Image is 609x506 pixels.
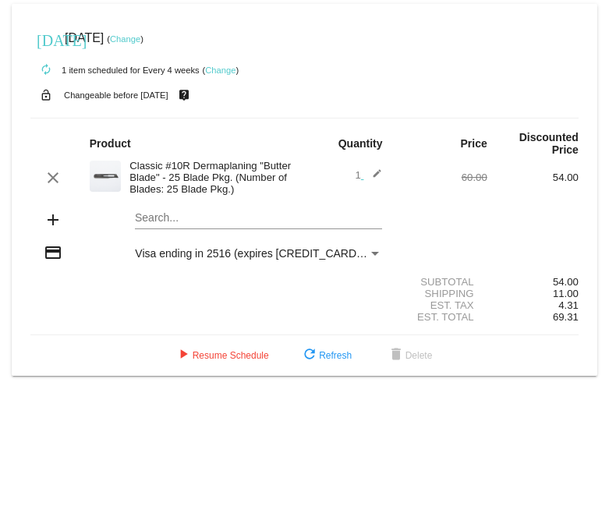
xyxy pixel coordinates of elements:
[553,311,579,323] span: 69.31
[355,169,382,181] span: 1
[174,346,193,365] mat-icon: play_arrow
[175,85,193,105] mat-icon: live_help
[135,212,382,225] input: Search...
[300,346,319,365] mat-icon: refresh
[396,276,487,288] div: Subtotal
[461,137,487,150] strong: Price
[44,168,62,187] mat-icon: clear
[387,350,433,361] span: Delete
[107,34,143,44] small: ( )
[205,65,235,75] a: Change
[553,288,579,299] span: 11.00
[161,341,281,370] button: Resume Schedule
[64,90,168,100] small: Changeable before [DATE]
[363,168,382,187] mat-icon: edit
[558,299,579,311] span: 4.31
[487,276,579,288] div: 54.00
[135,247,382,260] mat-select: Payment Method
[122,160,304,195] div: Classic #10R Dermaplaning "Butter Blade" - 25 Blade Pkg. (Number of Blades: 25 Blade Pkg.)
[487,172,579,183] div: 54.00
[174,350,269,361] span: Resume Schedule
[37,30,55,48] mat-icon: [DATE]
[37,61,55,80] mat-icon: autorenew
[203,65,239,75] small: ( )
[396,311,487,323] div: Est. Total
[396,172,487,183] div: 60.00
[300,350,352,361] span: Refresh
[90,161,121,192] img: dermaplanepro-10r-dermaplaning-blade-up-close.png
[519,131,579,156] strong: Discounted Price
[338,137,383,150] strong: Quantity
[288,341,364,370] button: Refresh
[90,137,131,150] strong: Product
[37,85,55,105] mat-icon: lock_open
[387,346,405,365] mat-icon: delete
[396,288,487,299] div: Shipping
[30,65,200,75] small: 1 item scheduled for Every 4 weeks
[110,34,140,44] a: Change
[44,211,62,229] mat-icon: add
[396,299,487,311] div: Est. Tax
[135,247,396,260] span: Visa ending in 2516 (expires [CREDIT_CARD_DATA])
[44,243,62,262] mat-icon: credit_card
[374,341,445,370] button: Delete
